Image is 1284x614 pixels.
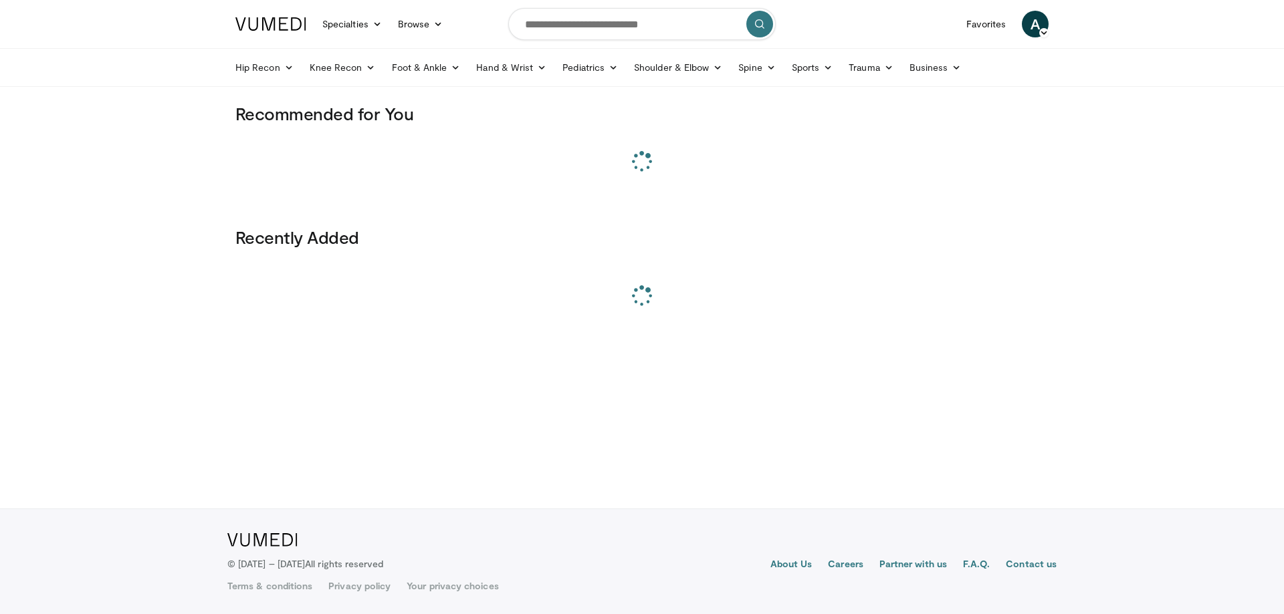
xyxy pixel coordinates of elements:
[227,579,312,593] a: Terms & conditions
[730,54,783,81] a: Spine
[407,579,498,593] a: Your privacy choices
[554,54,626,81] a: Pediatrics
[227,557,384,571] p: © [DATE] – [DATE]
[879,557,947,573] a: Partner with us
[1006,557,1057,573] a: Contact us
[302,54,384,81] a: Knee Recon
[963,557,990,573] a: F.A.Q.
[1022,11,1049,37] a: A
[235,103,1049,124] h3: Recommended for You
[305,558,383,569] span: All rights reserved
[770,557,813,573] a: About Us
[468,54,554,81] a: Hand & Wrist
[227,533,298,547] img: VuMedi Logo
[901,54,970,81] a: Business
[227,54,302,81] a: Hip Recon
[508,8,776,40] input: Search topics, interventions
[784,54,841,81] a: Sports
[328,579,391,593] a: Privacy policy
[626,54,730,81] a: Shoulder & Elbow
[828,557,863,573] a: Careers
[384,54,469,81] a: Foot & Ankle
[390,11,451,37] a: Browse
[958,11,1014,37] a: Favorites
[235,17,306,31] img: VuMedi Logo
[314,11,390,37] a: Specialties
[841,54,901,81] a: Trauma
[235,226,1049,248] h3: Recently Added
